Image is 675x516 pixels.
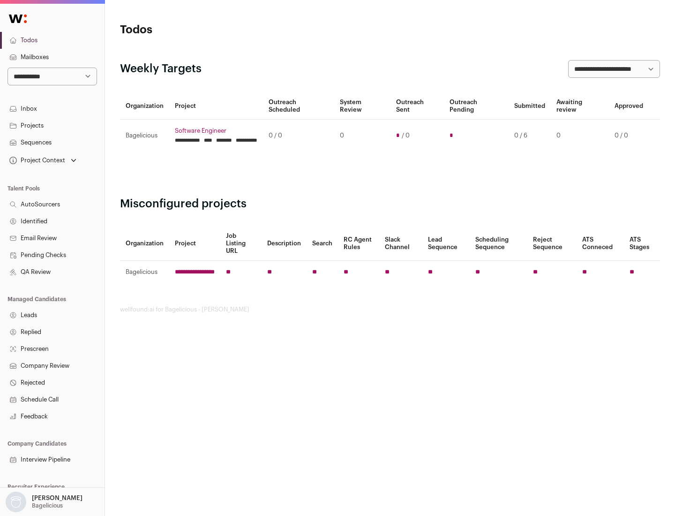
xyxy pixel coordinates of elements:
button: Open dropdown [7,154,78,167]
th: Reject Sequence [527,227,577,261]
img: nopic.png [6,492,26,512]
td: 0 [334,120,390,152]
th: Organization [120,227,169,261]
th: Awaiting review [551,93,609,120]
p: Bagelicious [32,502,63,509]
div: Project Context [7,157,65,164]
th: Lead Sequence [422,227,470,261]
a: Software Engineer [175,127,257,135]
td: 0 [551,120,609,152]
button: Open dropdown [4,492,84,512]
td: 0 / 0 [263,120,334,152]
span: / 0 [402,132,410,139]
td: Bagelicious [120,261,169,284]
footer: wellfound:ai for Bagelicious - [PERSON_NAME] [120,306,660,313]
th: Project [169,93,263,120]
td: 0 / 6 [509,120,551,152]
h1: Todos [120,23,300,38]
th: ATS Conneced [577,227,623,261]
img: Wellfound [4,9,32,28]
h2: Misconfigured projects [120,197,660,212]
th: ATS Stages [624,227,660,261]
th: Slack Channel [379,227,422,261]
th: Outreach Pending [444,93,508,120]
th: Submitted [509,93,551,120]
p: [PERSON_NAME] [32,494,82,502]
th: Project [169,227,220,261]
th: Description [262,227,307,261]
th: Outreach Sent [390,93,444,120]
th: Approved [609,93,649,120]
th: System Review [334,93,390,120]
th: Search [307,227,338,261]
th: Organization [120,93,169,120]
th: RC Agent Rules [338,227,379,261]
th: Scheduling Sequence [470,227,527,261]
td: Bagelicious [120,120,169,152]
td: 0 / 0 [609,120,649,152]
th: Job Listing URL [220,227,262,261]
h2: Weekly Targets [120,61,202,76]
th: Outreach Scheduled [263,93,334,120]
